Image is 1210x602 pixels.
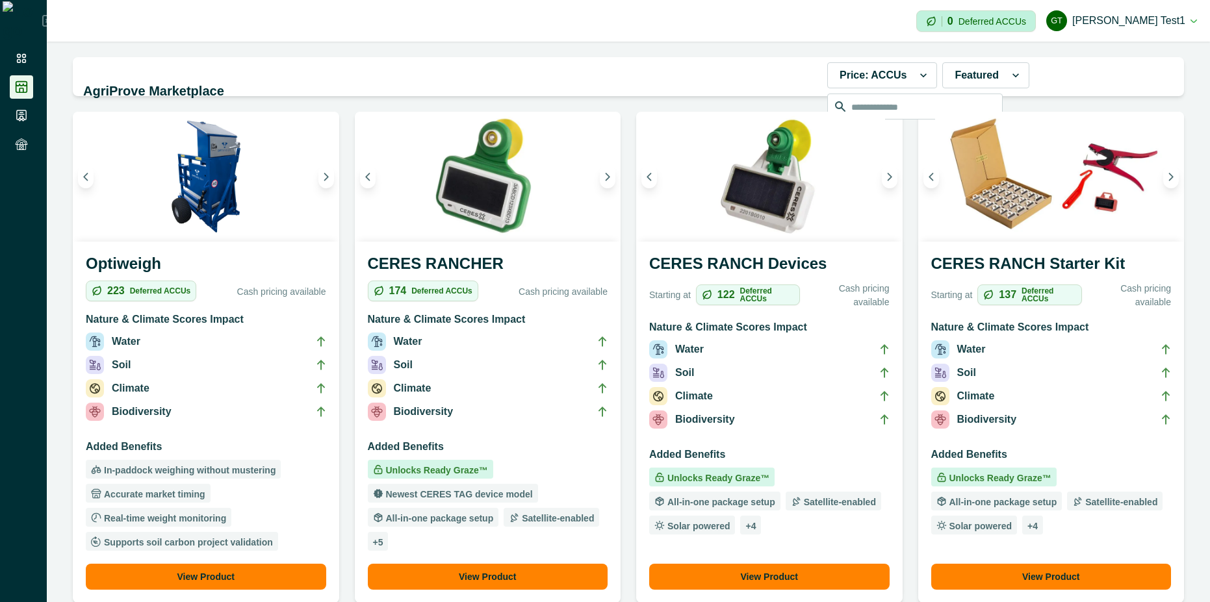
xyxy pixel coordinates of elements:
p: 223 [107,286,125,296]
h3: Nature & Climate Scores Impact [931,320,1172,340]
button: Next image [882,165,897,188]
p: + 4 [1027,521,1038,531]
img: A CERES RANCH starter kit [918,112,1185,242]
button: Previous image [923,165,939,188]
h3: CERES RANCH Devices [649,252,890,281]
p: Deferred ACCUs [411,287,472,295]
p: Water [675,342,704,357]
h3: Added Benefits [368,439,608,460]
img: An Optiweigh unit [73,112,339,242]
p: Real-time weight monitoring [101,514,226,523]
button: Next image [600,165,615,188]
button: Next image [1163,165,1179,188]
p: Satellite-enabled [801,497,876,507]
h3: Added Benefits [86,439,326,460]
h3: CERES RANCH Starter Kit [931,252,1172,281]
p: Cash pricing available [805,282,889,309]
p: Cash pricing available [201,285,326,299]
p: Deferred ACCUs [1022,287,1076,303]
p: 122 [717,290,735,300]
h3: Added Benefits [649,447,890,468]
h2: AgriProve Marketplace [83,79,819,103]
p: Climate [675,388,713,404]
img: Logo [3,1,42,40]
p: Starting at [649,288,691,302]
p: All-in-one package setup [947,497,1057,507]
button: View Product [649,564,890,590]
button: View Product [931,564,1172,590]
p: Unlocks Ready Graze™ [947,473,1051,483]
p: Biodiversity [112,404,172,420]
button: Gayathri test1[PERSON_NAME] test1 [1046,5,1197,36]
h3: Nature & Climate Scores Impact [86,312,326,332]
p: Biodiversity [957,412,1017,427]
p: 137 [999,290,1016,300]
h3: Added Benefits [931,447,1172,468]
p: Solar powered [665,521,730,531]
p: Water [957,342,986,357]
p: Deferred ACCUs [740,287,795,303]
img: A single CERES RANCHER device [355,112,621,242]
button: Previous image [78,165,94,188]
p: Soil [675,365,694,381]
p: Deferred ACCUs [959,16,1026,26]
button: Next image [318,165,334,188]
p: Unlocks Ready Graze™ [383,466,488,475]
p: All-in-one package setup [665,497,775,507]
p: Soil [394,357,413,373]
button: Previous image [641,165,657,188]
p: + 4 [745,521,756,531]
p: Soil [957,365,976,381]
p: Unlocks Ready Graze™ [665,473,769,483]
p: 174 [389,286,407,296]
p: Biodiversity [675,412,735,427]
p: Accurate market timing [101,490,205,499]
p: 0 [947,16,953,27]
button: Previous image [360,165,376,188]
img: A single CERES RANCH device [636,112,903,242]
p: Satellite-enabled [519,514,594,523]
h3: Nature & Climate Scores Impact [649,320,890,340]
p: Climate [112,381,149,396]
p: Newest CERES TAG device model [383,490,533,499]
h3: Optiweigh [86,252,326,281]
p: Cash pricing available [483,285,608,299]
p: Solar powered [947,521,1012,531]
p: + 5 [373,538,383,547]
p: Starting at [931,288,973,302]
p: Climate [957,388,995,404]
p: Cash pricing available [1087,282,1171,309]
p: Climate [394,381,431,396]
p: Soil [112,357,131,373]
p: Satellite-enabled [1083,497,1157,507]
button: View Product [86,564,326,590]
p: All-in-one package setup [383,514,494,523]
p: Deferred ACCUs [130,287,191,295]
p: Water [394,334,422,349]
button: View Product [368,564,608,590]
p: Supports soil carbon project validation [101,538,273,547]
h3: CERES RANCHER [368,252,608,281]
p: Biodiversity [394,404,454,420]
p: Water [112,334,140,349]
h3: Nature & Climate Scores Impact [368,312,608,332]
p: In-paddock weighing without mustering [101,466,276,475]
